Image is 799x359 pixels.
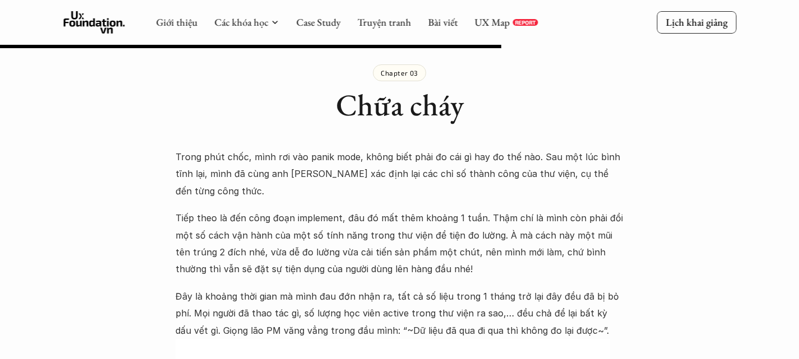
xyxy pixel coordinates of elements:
[156,16,197,29] a: Giới thiệu
[357,16,411,29] a: Truyện tranh
[512,19,538,26] a: REPORT
[428,16,458,29] a: Bài viết
[175,288,624,339] p: Đây là khoảng thời gian mà mình đau đớn nhận ra, tất cả số liệu trong 1 tháng trở lại đây đều đã ...
[175,209,624,278] p: Tiếp theo là đến công đoạn implement, đâu đó mất thêm khoảng 1 tuần. Thậm chí là mình còn phải đổ...
[515,19,535,26] p: REPORT
[175,87,624,123] h1: Chữa cháy
[381,69,418,77] p: Chapter 03
[175,148,624,199] p: Trong phút chốc, mình rơi vào panik mode, không biết phải đo cái gì hay đo thế nào. Sau một lúc b...
[474,16,510,29] a: UX Map
[657,11,736,33] a: Lịch khai giảng
[214,16,268,29] a: Các khóa học
[296,16,340,29] a: Case Study
[666,16,727,29] p: Lịch khai giảng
